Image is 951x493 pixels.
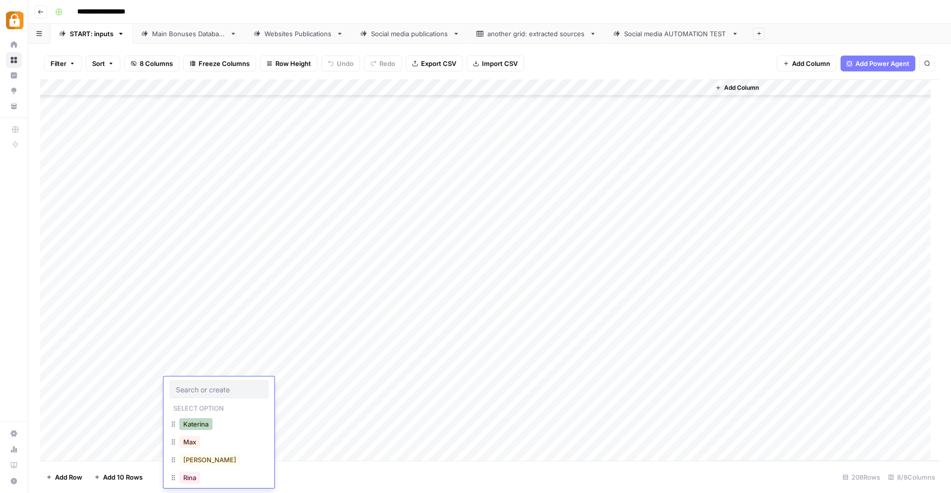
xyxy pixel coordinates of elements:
[711,81,763,94] button: Add Column
[70,29,113,39] div: START: inputs
[379,59,395,68] span: Redo
[169,434,268,452] div: Max
[140,59,173,68] span: 8 Columns
[6,11,24,29] img: Adzz Logo
[55,472,82,482] span: Add Row
[364,56,402,71] button: Redo
[468,24,605,44] a: another grid: extracted sources
[6,98,22,114] a: Your Data
[179,472,200,484] button: Rina
[371,29,449,39] div: Social media publications
[183,56,256,71] button: Freeze Columns
[103,472,143,482] span: Add 10 Rows
[92,59,105,68] span: Sort
[275,59,311,68] span: Row Height
[6,37,22,53] a: Home
[169,470,268,488] div: Rina
[777,56,837,71] button: Add Column
[179,454,240,466] button: [PERSON_NAME]
[6,8,22,33] button: Workspace: Adzz
[337,59,354,68] span: Undo
[179,436,200,448] button: Max
[6,441,22,457] a: Usage
[724,83,759,92] span: Add Column
[839,469,884,485] div: 208 Rows
[884,469,939,485] div: 8/8 Columns
[51,59,66,68] span: Filter
[467,56,524,71] button: Import CSV
[792,59,830,68] span: Add Column
[152,29,226,39] div: Main Bonuses Database
[321,56,360,71] button: Undo
[482,59,518,68] span: Import CSV
[421,59,456,68] span: Export CSV
[264,29,332,39] div: Websites Publications
[6,457,22,473] a: Learning Hub
[51,24,133,44] a: START: inputs
[6,52,22,68] a: Browse
[624,29,728,39] div: Social media AUTOMATION TEST
[406,56,463,71] button: Export CSV
[176,385,262,394] input: Search or create
[169,452,268,470] div: [PERSON_NAME]
[88,469,149,485] button: Add 10 Rows
[124,56,179,71] button: 8 Columns
[44,56,82,71] button: Filter
[6,83,22,99] a: Opportunities
[6,473,22,489] button: Help + Support
[86,56,120,71] button: Sort
[260,56,317,71] button: Row Height
[605,24,747,44] a: Social media AUTOMATION TEST
[133,24,245,44] a: Main Bonuses Database
[855,59,909,68] span: Add Power Agent
[199,59,250,68] span: Freeze Columns
[841,56,915,71] button: Add Power Agent
[40,469,88,485] button: Add Row
[352,24,468,44] a: Social media publications
[6,426,22,441] a: Settings
[487,29,585,39] div: another grid: extracted sources
[169,401,228,413] p: Select option
[6,67,22,83] a: Insights
[179,418,212,430] button: Katerina
[169,416,268,434] div: Katerina
[245,24,352,44] a: Websites Publications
